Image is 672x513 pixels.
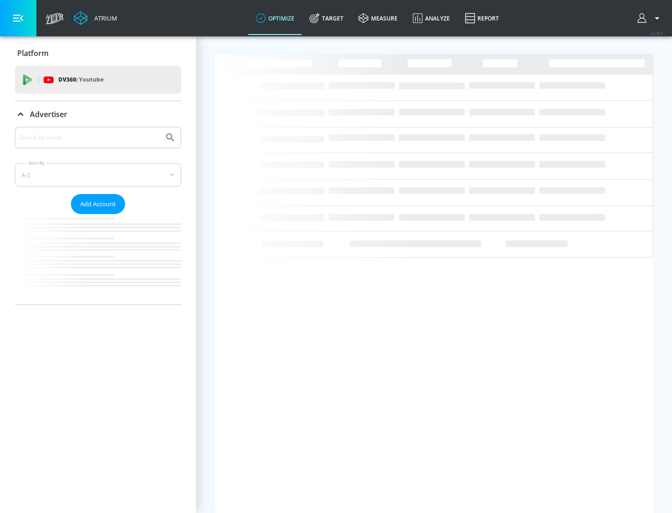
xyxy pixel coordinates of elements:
[15,127,181,305] div: Advertiser
[457,1,506,35] a: Report
[351,1,405,35] a: measure
[15,66,181,94] div: DV360: Youtube
[650,31,663,36] span: v 4.28.0
[30,109,67,119] p: Advertiser
[17,48,49,58] p: Platform
[27,160,47,166] label: Sort By
[15,101,181,127] div: Advertiser
[19,132,160,144] input: Search by name
[74,11,117,25] a: Atrium
[71,194,125,214] button: Add Account
[405,1,457,35] a: Analyze
[15,40,181,66] div: Platform
[302,1,351,35] a: Target
[58,75,104,85] p: DV360:
[91,14,117,22] div: Atrium
[79,75,104,84] p: Youtube
[15,214,181,305] nav: list of Advertiser
[248,1,302,35] a: optimize
[80,199,116,209] span: Add Account
[15,163,181,187] div: A-Z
